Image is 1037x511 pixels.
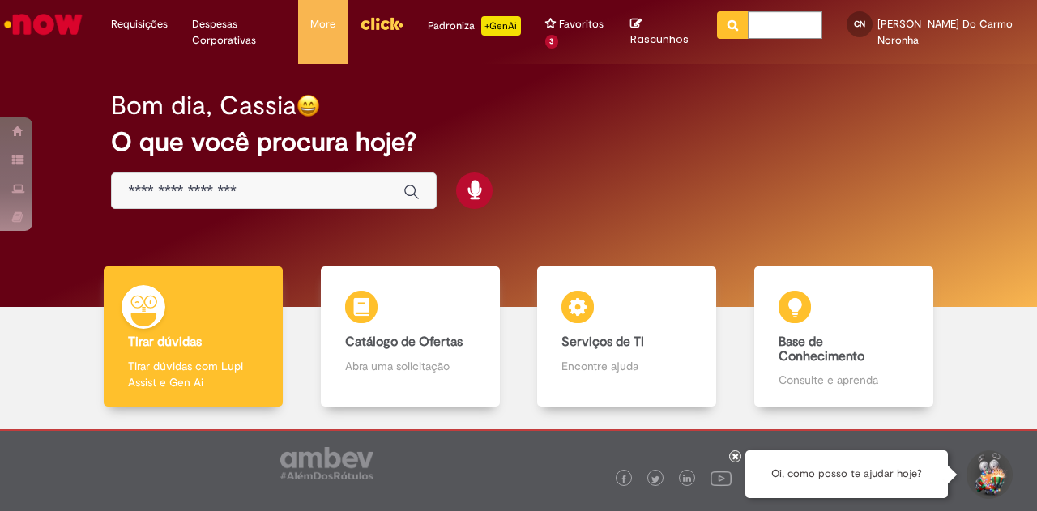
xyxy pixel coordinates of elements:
h2: O que você procura hoje? [111,128,925,156]
p: Tirar dúvidas com Lupi Assist e Gen Ai [128,358,258,390]
a: Catálogo de Ofertas Abra uma solicitação [302,266,519,407]
span: 3 [545,35,559,49]
span: Rascunhos [630,32,689,47]
a: Base de Conhecimento Consulte e aprenda [736,266,953,407]
img: logo_footer_youtube.png [711,467,732,488]
b: Base de Conhecimento [779,334,864,364]
p: Abra uma solicitação [345,358,476,374]
span: More [310,16,335,32]
img: happy-face.png [297,94,320,117]
p: Encontre ajuda [561,358,692,374]
div: Padroniza [428,16,521,36]
span: [PERSON_NAME] Do Carmo Noronha [877,17,1013,47]
span: Despesas Corporativas [192,16,286,49]
b: Tirar dúvidas [128,334,202,350]
a: Rascunhos [630,17,693,47]
h2: Bom dia, Cassia [111,92,297,120]
p: +GenAi [481,16,521,36]
span: Favoritos [559,16,604,32]
img: logo_footer_facebook.png [620,475,628,483]
button: Pesquisar [717,11,749,39]
span: CN [854,19,865,29]
a: Tirar dúvidas Tirar dúvidas com Lupi Assist e Gen Ai [85,266,302,407]
img: ServiceNow [2,8,85,40]
div: Oi, como posso te ajudar hoje? [745,450,948,498]
span: Requisições [111,16,168,32]
p: Consulte e aprenda [779,372,909,388]
b: Catálogo de Ofertas [345,334,463,350]
a: Serviços de TI Encontre ajuda [518,266,736,407]
img: click_logo_yellow_360x200.png [360,11,403,36]
img: logo_footer_twitter.png [651,475,659,483]
img: logo_footer_ambev_rotulo_gray.png [280,447,373,479]
button: Iniciar Conversa de Suporte [964,450,1013,499]
img: logo_footer_linkedin.png [683,475,691,484]
b: Serviços de TI [561,334,644,350]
